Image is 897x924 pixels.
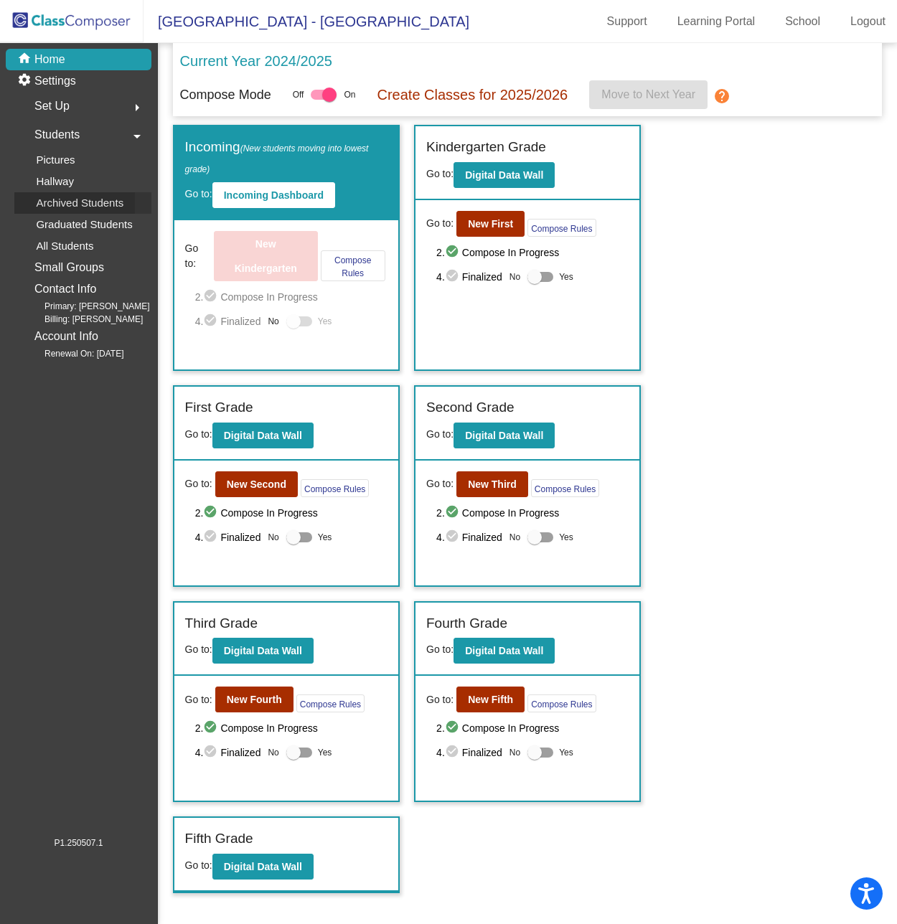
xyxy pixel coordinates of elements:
span: No [268,531,278,544]
label: Second Grade [426,397,515,418]
b: Digital Data Wall [465,645,543,656]
button: New Fifth [456,687,525,712]
span: 4. Finalized [436,529,502,546]
b: New First [468,218,513,230]
span: On [344,88,355,101]
b: Digital Data Wall [224,861,302,872]
button: Digital Data Wall [454,423,555,448]
mat-icon: check_circle [445,720,462,737]
p: All Students [36,237,93,255]
button: New Kindergarten [214,231,318,281]
button: Digital Data Wall [212,854,314,880]
span: 2. Compose In Progress [436,504,629,522]
span: Go to: [185,428,212,440]
button: Digital Data Wall [454,162,555,188]
p: Home [34,51,65,68]
span: Primary: [PERSON_NAME] [22,300,150,313]
span: Students [34,125,80,145]
span: 2. Compose In Progress [195,288,388,306]
b: New Second [227,478,286,490]
button: Incoming Dashboard [212,182,335,208]
span: Go to: [185,643,212,655]
b: Digital Data Wall [465,430,543,441]
b: Digital Data Wall [224,430,302,441]
mat-icon: check_circle [203,504,220,522]
span: 2. Compose In Progress [436,244,629,261]
b: New Fifth [468,694,513,705]
mat-icon: arrow_drop_down [128,128,146,145]
span: Go to: [185,188,212,199]
a: Logout [839,10,897,33]
span: No [509,531,520,544]
span: 4. Finalized [195,529,261,546]
button: Compose Rules [321,250,385,281]
p: Create Classes for 2025/2026 [377,84,568,105]
button: Digital Data Wall [454,638,555,664]
span: Go to: [426,643,454,655]
p: Contact Info [34,279,96,299]
span: No [509,270,520,283]
b: Digital Data Wall [224,645,302,656]
mat-icon: help [713,88,731,105]
label: Third Grade [185,613,258,634]
span: [GEOGRAPHIC_DATA] - [GEOGRAPHIC_DATA] [144,10,469,33]
span: Go to: [426,168,454,179]
span: No [268,315,278,328]
mat-icon: arrow_right [128,99,146,116]
mat-icon: check_circle [203,313,220,330]
mat-icon: check_circle [203,288,220,306]
button: Compose Rules [527,694,596,712]
span: 2. Compose In Progress [195,504,388,522]
mat-icon: check_circle [445,744,462,761]
b: New Kindergarten [235,238,297,274]
mat-icon: check_circle [445,504,462,522]
span: Billing: [PERSON_NAME] [22,313,143,326]
mat-icon: check_circle [203,529,220,546]
span: Set Up [34,96,70,116]
button: Digital Data Wall [212,423,314,448]
b: New Third [468,478,517,490]
label: Kindergarten Grade [426,137,546,158]
span: 4. Finalized [436,268,502,286]
button: Compose Rules [527,219,596,237]
button: New Third [456,471,528,497]
span: Go to: [426,216,454,231]
mat-icon: check_circle [203,720,220,737]
p: Account Info [34,326,98,346]
a: Support [596,10,659,33]
span: (New students moving into lowest grade) [185,143,369,174]
span: Go to: [185,476,212,491]
label: Fourth Grade [426,613,507,634]
button: Digital Data Wall [212,638,314,664]
span: Yes [559,744,573,761]
p: Small Groups [34,258,104,278]
mat-icon: check_circle [203,744,220,761]
p: Archived Students [36,194,123,212]
p: Compose Mode [180,85,271,105]
p: Hallway [36,173,74,190]
mat-icon: home [17,51,34,68]
span: No [509,746,520,759]
span: Renewal On: [DATE] [22,347,123,360]
button: Compose Rules [296,694,365,712]
label: Incoming [185,137,388,178]
span: 2. Compose In Progress [436,720,629,737]
mat-icon: check_circle [445,244,462,261]
span: Off [293,88,304,101]
span: Go to: [185,241,211,271]
span: 4. Finalized [436,744,502,761]
span: Go to: [185,859,212,871]
button: Compose Rules [531,479,599,497]
b: Incoming Dashboard [224,189,324,201]
span: Go to: [426,692,454,707]
span: Go to: [426,476,454,491]
span: 4. Finalized [195,313,261,330]
span: Yes [559,268,573,286]
button: Move to Next Year [589,80,708,109]
p: Current Year 2024/2025 [180,50,332,72]
button: New Fourth [215,687,293,712]
b: New Fourth [227,694,282,705]
label: Fifth Grade [185,829,253,849]
p: Pictures [36,151,75,169]
span: Yes [318,529,332,546]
